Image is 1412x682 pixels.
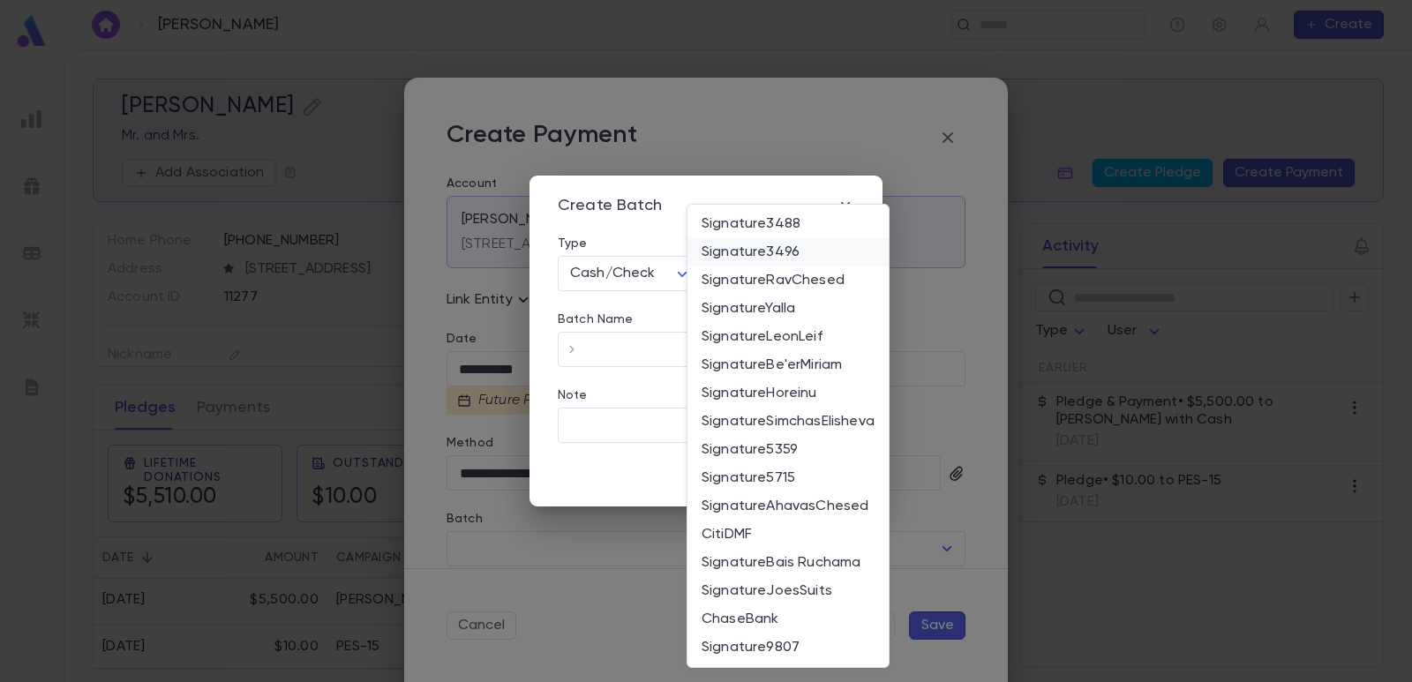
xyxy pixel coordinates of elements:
span: SignatureBe'erMiriam [702,356,875,374]
span: SignatureHoreinu [702,385,875,402]
span: Signature3496 [702,244,875,261]
span: SignatureRavChesed [702,272,875,289]
span: ChaseBank [702,611,875,628]
span: Signature5359 [702,441,875,459]
span: Signature3488 [702,215,875,233]
span: CitiDMF [702,526,875,543]
span: Signature5715 [702,469,875,487]
span: SignatureAhavasChesed [702,498,875,515]
span: SignatureJoesSuits [702,582,875,600]
span: SignatureBais Ruchama [702,554,875,572]
span: SignatureYalla [702,300,875,318]
span: SignatureLeonLeif [702,328,875,346]
span: Signature9807 [702,639,875,656]
span: SignatureSimchasElisheva [702,413,875,431]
